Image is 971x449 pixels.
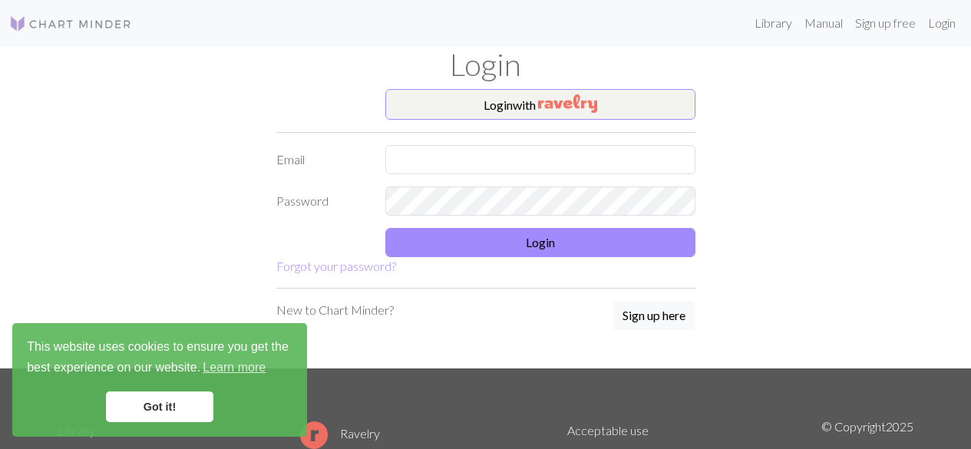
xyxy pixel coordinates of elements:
[276,301,394,319] p: New to Chart Minder?
[748,8,798,38] a: Library
[613,301,695,332] a: Sign up here
[200,356,268,379] a: learn more about cookies
[9,15,132,33] img: Logo
[48,46,923,83] h1: Login
[58,423,95,437] a: Library
[567,423,649,437] a: Acceptable use
[849,8,922,38] a: Sign up free
[267,187,377,216] label: Password
[12,323,307,437] div: cookieconsent
[538,94,597,113] img: Ravelry
[922,8,962,38] a: Login
[385,89,695,120] button: Loginwith
[300,426,380,441] a: Ravelry
[798,8,849,38] a: Manual
[613,301,695,330] button: Sign up here
[276,259,396,273] a: Forgot your password?
[300,421,328,449] img: Ravelry logo
[385,228,695,257] button: Login
[267,145,377,174] label: Email
[27,338,292,379] span: This website uses cookies to ensure you get the best experience on our website.
[106,391,213,422] a: dismiss cookie message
